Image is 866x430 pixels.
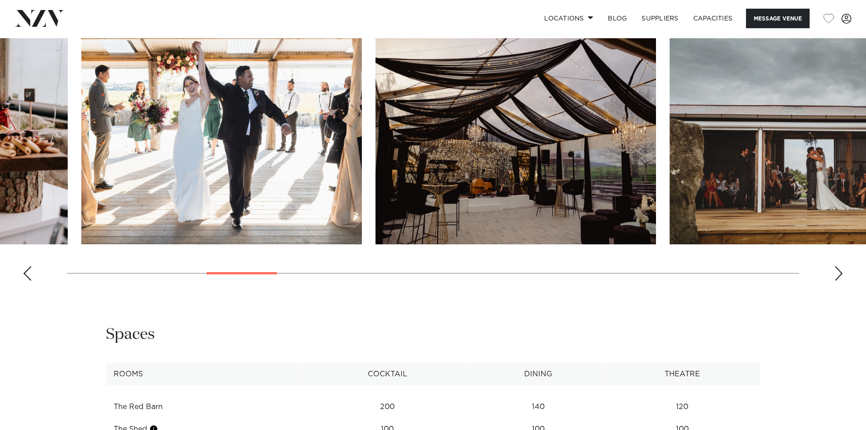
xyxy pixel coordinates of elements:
[537,9,601,28] a: Locations
[471,396,605,418] td: 140
[471,363,605,385] th: Dining
[605,363,760,385] th: Theatre
[634,9,686,28] a: SUPPLIERS
[601,9,634,28] a: BLOG
[81,38,362,244] swiper-slide: 6 / 26
[686,9,740,28] a: Capacities
[303,396,471,418] td: 200
[15,10,64,26] img: nzv-logo.png
[106,363,303,385] th: Rooms
[375,38,656,244] swiper-slide: 7 / 26
[106,396,303,418] td: The Red Barn
[605,396,760,418] td: 120
[303,363,471,385] th: Cocktail
[106,324,155,345] h2: Spaces
[746,9,810,28] button: Message Venue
